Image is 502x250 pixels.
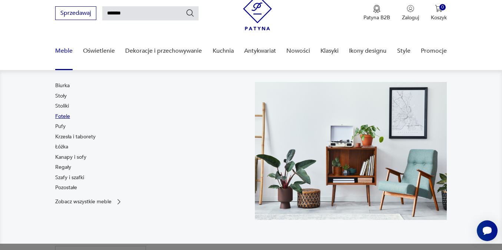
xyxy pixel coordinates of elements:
iframe: Smartsupp widget button [477,220,498,241]
a: Sprzedawaj [55,11,96,16]
p: Koszyk [431,14,447,21]
a: Style [397,37,410,65]
a: Zobacz wszystkie meble [55,198,123,205]
button: Szukaj [186,9,195,17]
a: Promocje [421,37,447,65]
button: 0Koszyk [431,5,447,21]
img: Ikona koszyka [435,5,442,12]
a: Stoły [55,92,67,100]
a: Nowości [286,37,310,65]
a: Szafy i szafki [55,174,84,181]
button: Sprzedawaj [55,6,96,20]
a: Regały [55,164,71,171]
img: Ikona medalu [373,5,380,13]
a: Fotele [55,113,70,120]
a: Biurka [55,82,70,89]
p: Patyna B2B [363,14,390,21]
a: Kanapy i sofy [55,154,86,161]
a: Stoliki [55,102,69,110]
a: Pozostałe [55,184,77,191]
button: Zaloguj [402,5,419,21]
a: Antykwariat [244,37,276,65]
p: Zaloguj [402,14,419,21]
a: Ikony designu [349,37,386,65]
a: Łóżka [55,143,68,151]
p: Zobacz wszystkie meble [55,199,112,204]
button: Patyna B2B [363,5,390,21]
div: 0 [439,4,446,10]
a: Pufy [55,123,66,130]
a: Krzesła i taborety [55,133,96,141]
a: Dekoracje i przechowywanie [125,37,202,65]
a: Meble [55,37,73,65]
a: Oświetlenie [83,37,115,65]
img: 969d9116629659dbb0bd4e745da535dc.jpg [255,82,447,220]
a: Klasyki [320,37,339,65]
img: Ikonka użytkownika [407,5,414,12]
a: Kuchnia [213,37,234,65]
a: Ikona medaluPatyna B2B [363,5,390,21]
